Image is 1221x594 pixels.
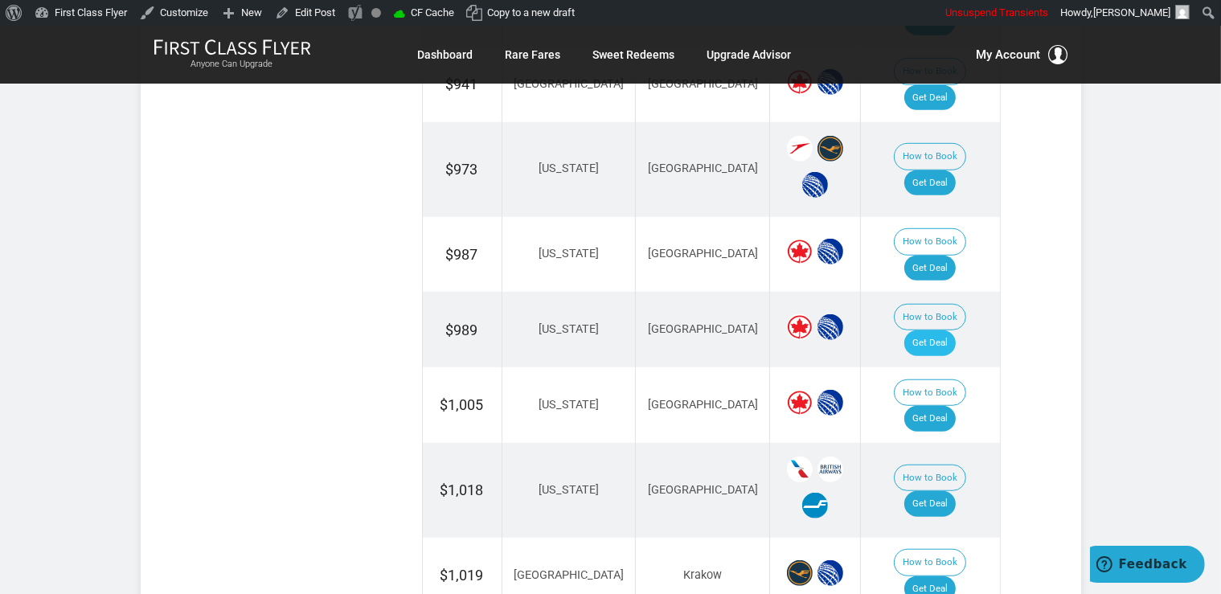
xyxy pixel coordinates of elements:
span: $1,005 [440,396,484,413]
span: United [817,239,843,264]
a: Dashboard [418,40,473,69]
a: Upgrade Advisor [707,40,792,69]
a: Get Deal [904,256,956,281]
span: Austrian Airlines‎ [787,136,813,162]
iframe: Opens a widget where you can find more information [1090,546,1205,586]
span: [US_STATE] [539,322,599,336]
button: How to Book [894,143,966,170]
span: Unsuspend Transients [945,6,1048,18]
span: [GEOGRAPHIC_DATA] [648,483,758,497]
span: United [817,560,843,586]
span: $1,019 [440,567,484,584]
span: [US_STATE] [539,162,599,175]
span: Air Canada [787,239,813,264]
button: How to Book [894,465,966,492]
span: [US_STATE] [539,398,599,412]
span: Krakow [683,568,722,582]
a: Get Deal [904,330,956,356]
span: United [817,390,843,416]
a: First Class FlyerAnyone Can Upgrade [154,39,311,71]
span: $941 [446,76,478,92]
a: Get Deal [904,406,956,432]
span: [US_STATE] [539,483,599,497]
span: $987 [446,246,478,263]
span: $989 [446,322,478,338]
span: [GEOGRAPHIC_DATA] [648,162,758,175]
small: Anyone Can Upgrade [154,59,311,70]
span: British Airways [817,457,843,482]
span: [GEOGRAPHIC_DATA] [648,322,758,336]
span: Lufthansa [817,136,843,162]
span: [GEOGRAPHIC_DATA] [648,398,758,412]
span: My Account [977,45,1041,64]
a: Get Deal [904,170,956,196]
span: [PERSON_NAME] [1093,6,1170,18]
a: Get Deal [904,85,956,111]
span: [GEOGRAPHIC_DATA] [514,77,624,91]
span: American Airlines [787,457,813,482]
span: $973 [446,161,478,178]
a: Sweet Redeems [593,40,675,69]
a: Rare Fares [506,40,561,69]
button: How to Book [894,549,966,576]
img: First Class Flyer [154,39,311,55]
button: My Account [977,45,1068,64]
span: [GEOGRAPHIC_DATA] [648,247,758,260]
a: Get Deal [904,491,956,517]
span: Lufthansa [787,560,813,586]
span: United [802,172,828,198]
button: How to Book [894,379,966,407]
button: How to Book [894,304,966,331]
span: $1,018 [440,481,484,498]
span: [US_STATE] [539,247,599,260]
span: Finnair [802,493,828,518]
span: [GEOGRAPHIC_DATA] [648,77,758,91]
span: [GEOGRAPHIC_DATA] [514,568,624,582]
span: Air Canada [787,390,813,416]
span: United [817,314,843,340]
button: How to Book [894,228,966,256]
span: Air Canada [787,314,813,340]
